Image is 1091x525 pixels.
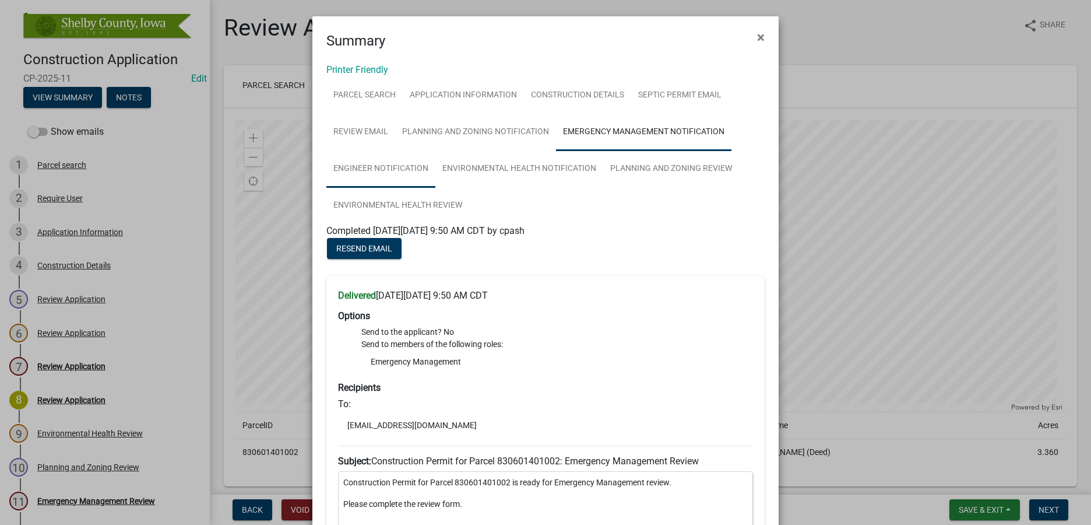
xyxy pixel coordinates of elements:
[748,21,774,54] button: Close
[556,114,731,151] a: Emergency Management Notification
[326,150,435,188] a: Engineer Notification
[524,77,631,114] a: Construction Details
[326,187,469,225] a: Environmental Health Review
[326,64,388,75] a: Printer Friendly
[338,456,753,467] h6: Construction Permit for Parcel 830601401002: Emergency Management Review
[338,398,753,409] h6: To:
[338,382,381,393] strong: Recipients
[338,416,753,434] li: [EMAIL_ADDRESS][DOMAIN_NAME]
[326,114,395,151] a: Review Email
[361,353,753,370] li: Emergency Management
[336,244,392,253] span: Resend Email
[338,310,370,321] strong: Options
[757,29,765,45] span: ×
[361,338,753,373] li: Send to members of the following roles:
[403,77,524,114] a: Application Information
[631,77,728,114] a: Septic Permit Email
[603,150,739,188] a: Planning and Zoning Review
[327,238,402,259] button: Resend Email
[338,290,753,301] h6: [DATE][DATE] 9:50 AM CDT
[338,456,371,467] strong: Subject:
[395,114,556,151] a: Planning and Zoning Notification
[343,498,748,510] p: Please complete the review form.
[326,77,403,114] a: Parcel search
[338,290,376,301] strong: Delivered
[435,150,603,188] a: Environmental Health Notification
[326,30,385,51] h4: Summary
[343,477,748,489] p: Construction Permit for Parcel 830601401002 is ready for Emergency Management review.
[361,326,753,338] li: Send to the applicant? No
[326,225,525,236] span: Completed [DATE][DATE] 9:50 AM CDT by cpash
